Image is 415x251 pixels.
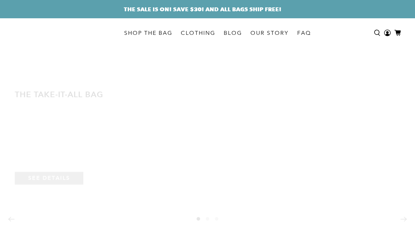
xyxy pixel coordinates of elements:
button: Previous [4,218,19,233]
span: SHOES, HELMET, KIT, FOOD, PARTS, TOOLS & MORE [15,110,157,158]
a: THE SALE IS ON! SAVE $30! AND ALL BAGS SHIP FREE! [124,5,281,13]
h4: The take-it-all bag [15,95,157,107]
a: FAQ [293,23,315,43]
a: OUR STORY [246,23,293,43]
a: SEE DETAILS [15,178,83,191]
button: Next [396,218,411,233]
li: Page dot 2 [206,223,209,227]
li: Page dot 3 [215,223,218,227]
a: CLOTHING [177,23,219,43]
nav: main navigation [120,18,315,47]
a: parc bag logo [18,24,59,42]
a: SHOP THE BAG [120,23,177,43]
li: Page dot 1 [197,223,200,227]
a: BLOG [219,23,246,43]
p: ROAD, MTB, CX, GRAVEL [15,163,157,170]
